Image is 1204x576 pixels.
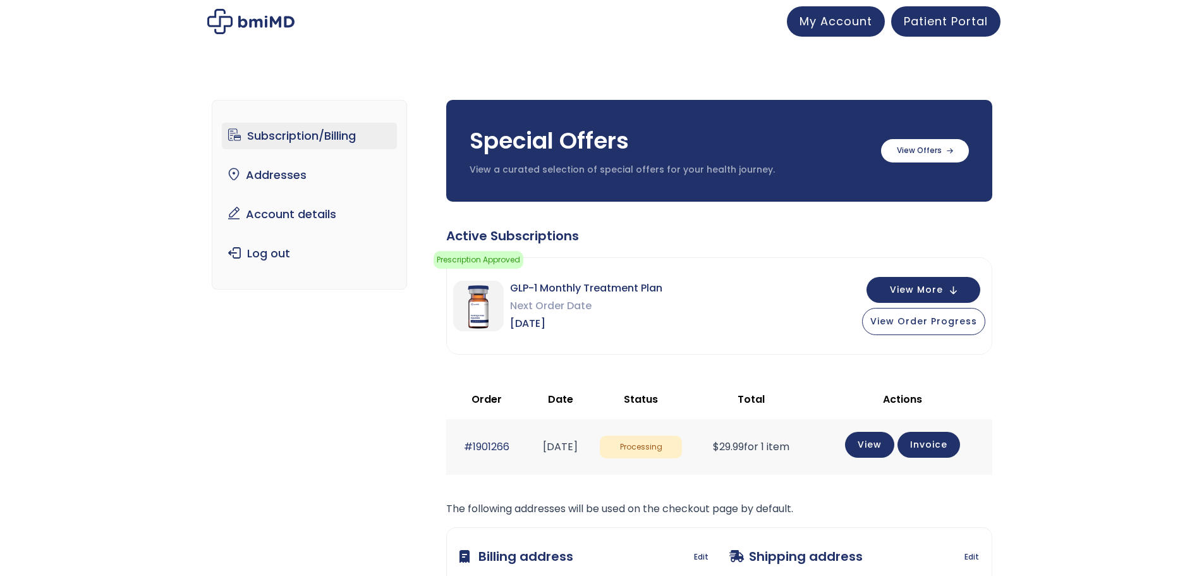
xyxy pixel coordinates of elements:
span: 29.99 [713,439,744,454]
span: View Order Progress [870,315,977,328]
a: Edit [694,548,708,566]
span: View More [890,286,943,294]
a: Patient Portal [891,6,1000,37]
span: Order [471,392,502,407]
img: My account [207,9,295,34]
h3: Billing address [459,541,573,572]
p: View a curated selection of special offers for your health journey. [470,164,868,176]
span: Prescription Approved [434,251,523,269]
a: Log out [222,240,397,267]
span: Next Order Date [510,297,662,315]
a: View [845,432,894,458]
span: $ [713,439,719,454]
h3: Shipping address [729,541,863,572]
span: Actions [883,392,922,407]
button: View Order Progress [862,308,985,335]
span: My Account [800,13,872,29]
a: Invoice [897,432,960,458]
a: Edit [964,548,979,566]
h3: Special Offers [470,125,868,157]
span: Patient Portal [904,13,988,29]
a: My Account [787,6,885,37]
nav: Account pages [212,100,407,290]
time: [DATE] [543,439,578,454]
a: Subscription/Billing [222,123,397,149]
span: Processing [600,436,682,459]
p: The following addresses will be used on the checkout page by default. [446,500,992,518]
a: #1901266 [464,439,509,454]
span: Total [738,392,765,407]
button: View More [867,277,980,303]
a: Addresses [222,162,397,188]
span: Status [624,392,658,407]
td: for 1 item [688,419,813,474]
span: [DATE] [510,315,662,333]
span: GLP-1 Monthly Treatment Plan [510,279,662,297]
a: Account details [222,201,397,228]
div: Active Subscriptions [446,227,992,245]
span: Date [548,392,573,407]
